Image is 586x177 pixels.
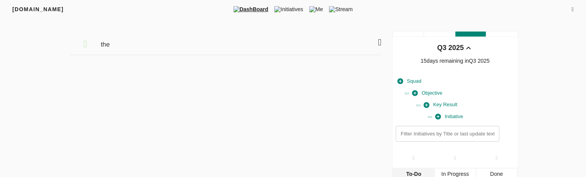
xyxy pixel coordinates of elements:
[412,89,442,98] span: Objective
[12,6,64,12] span: [DOMAIN_NAME]
[435,112,463,121] span: Initiative
[437,43,464,53] div: Q3 2025
[396,75,423,87] button: Squad
[398,77,421,86] span: Squad
[410,87,444,99] button: Objective
[101,32,111,49] span: the
[309,6,316,12] img: me.png
[271,5,306,13] span: Initiatives
[233,6,240,12] img: dashboard.png
[421,58,490,64] span: 15 days remaining in Q3 2025
[396,126,499,142] input: Filter Initiatives by Title or last update text
[329,6,335,12] img: stream.png
[326,5,356,13] span: Stream
[230,5,272,13] span: DashBoard
[306,5,326,13] span: Me
[424,100,457,109] span: Key Result
[422,99,459,111] button: Key Result
[274,6,280,12] img: tic.png
[433,111,465,123] button: Initiative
